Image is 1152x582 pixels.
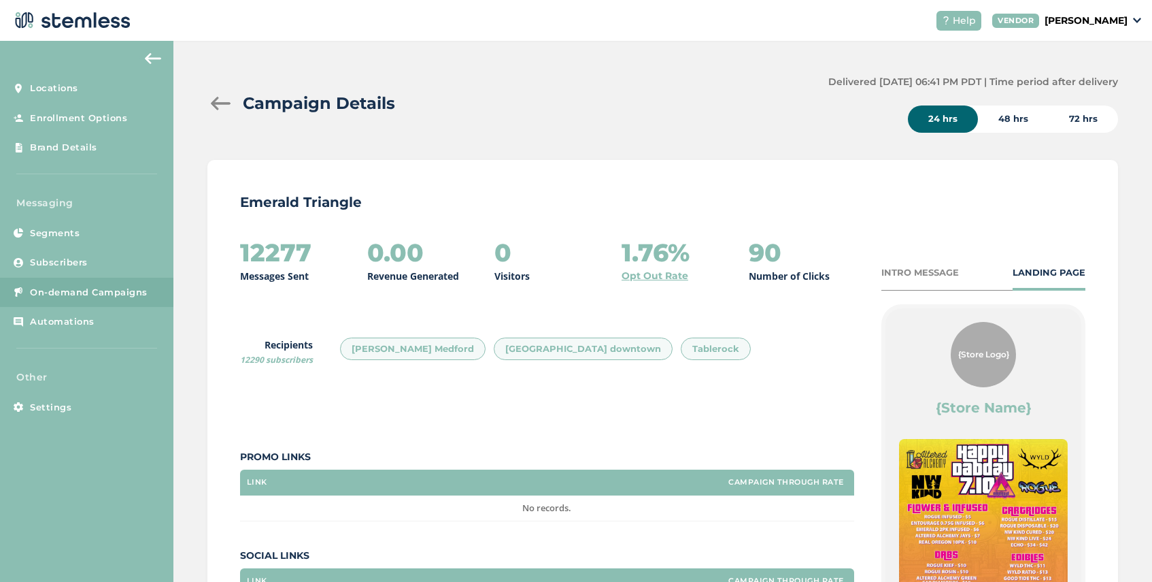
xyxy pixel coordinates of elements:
[30,82,78,95] span: Locations
[30,256,88,270] span: Subscribers
[30,112,127,125] span: Enrollment Options
[978,106,1049,133] div: 48 hrs
[30,315,95,329] span: Automations
[367,239,424,266] h2: 0.00
[240,269,309,283] p: Messages Sent
[247,478,267,487] label: Link
[1013,266,1085,280] div: LANDING PAGE
[728,478,844,487] label: Campaign Through Rate
[240,338,313,366] label: Recipients
[958,349,1009,361] span: {Store Logo}
[240,549,854,563] label: Social Links
[1133,18,1141,23] img: icon_down-arrow-small-66adaf34.svg
[240,450,854,464] label: Promo Links
[1049,106,1118,133] div: 72 hrs
[494,269,530,283] p: Visitors
[828,75,1118,89] label: Delivered [DATE] 06:41 PM PDT | Time period after delivery
[30,286,148,300] span: On-demand Campaigns
[881,266,959,280] div: INTRO MESSAGE
[992,14,1039,28] div: VENDOR
[243,91,395,116] h2: Campaign Details
[953,14,976,28] span: Help
[340,338,486,361] div: [PERSON_NAME] Medford
[942,16,950,25] img: icon-help-white-03924b79.svg
[622,239,690,266] h2: 1.76%
[681,338,751,361] div: Tablerock
[749,239,781,266] h2: 90
[908,106,978,133] div: 24 hrs
[1084,517,1152,582] iframe: Chat Widget
[367,269,459,283] p: Revenue Generated
[11,7,131,34] img: logo-dark-0685b13c.svg
[1045,14,1128,28] p: [PERSON_NAME]
[145,53,161,64] img: icon-arrow-back-accent-c549486e.svg
[240,193,1085,212] p: Emerald Triangle
[494,239,511,266] h2: 0
[936,398,1032,417] label: {Store Name}
[240,354,313,366] span: 12290 subscribers
[494,338,673,361] div: [GEOGRAPHIC_DATA] downtown
[30,227,80,240] span: Segments
[522,502,571,514] span: No records.
[30,141,97,155] span: Brand Details
[622,269,688,283] a: Opt Out Rate
[240,239,311,266] h2: 12277
[749,269,830,283] p: Number of Clicks
[30,401,71,415] span: Settings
